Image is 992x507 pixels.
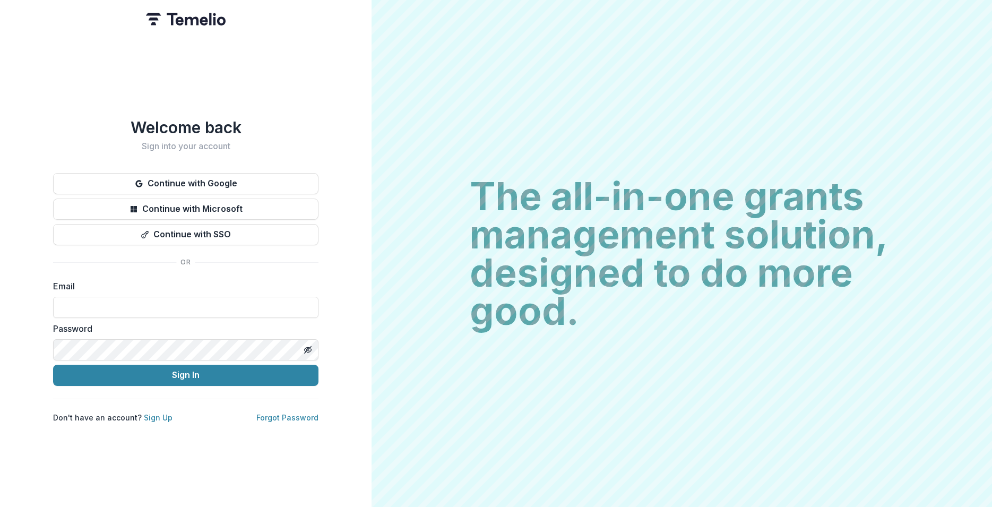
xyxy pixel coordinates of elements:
h2: Sign into your account [53,141,318,151]
label: Email [53,280,312,293]
button: Continue with SSO [53,224,318,245]
button: Toggle password visibility [299,341,316,358]
h1: Welcome back [53,118,318,137]
a: Forgot Password [256,413,318,422]
button: Continue with Google [53,173,318,194]
a: Sign Up [144,413,172,422]
img: Temelio [146,13,226,25]
p: Don't have an account? [53,412,172,423]
button: Continue with Microsoft [53,199,318,220]
button: Sign In [53,365,318,386]
label: Password [53,322,312,335]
